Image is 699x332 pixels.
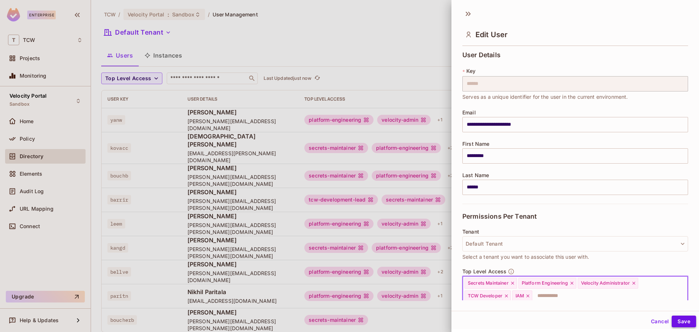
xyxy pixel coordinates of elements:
[465,278,517,289] div: Secrets Maintainer
[462,93,628,101] span: Serves as a unique identifier for the user in the current environment.
[518,278,576,289] div: Platform Engineering
[648,316,672,327] button: Cancel
[468,280,509,286] span: Secrets Maintainer
[462,236,688,251] button: Default Tenant
[475,30,508,39] span: Edit User
[462,51,501,59] span: User Details
[462,229,479,235] span: Tenant
[672,316,696,327] button: Save
[462,269,506,274] span: Top Level Access
[468,293,502,299] span: TCW Developer
[462,253,589,261] span: Select a tenant you want to associate this user with.
[512,290,532,301] div: IAM
[684,289,686,291] button: Open
[522,280,568,286] span: Platform Engineering
[462,141,490,147] span: First Name
[462,110,476,116] span: Email
[578,278,638,289] div: Velocity Administrator
[465,290,511,301] div: TCW Developer
[462,172,489,178] span: Last Name
[581,280,630,286] span: Velocity Administrator
[462,213,537,220] span: Permissions Per Tenant
[516,293,524,299] span: IAM
[466,68,475,74] span: Key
